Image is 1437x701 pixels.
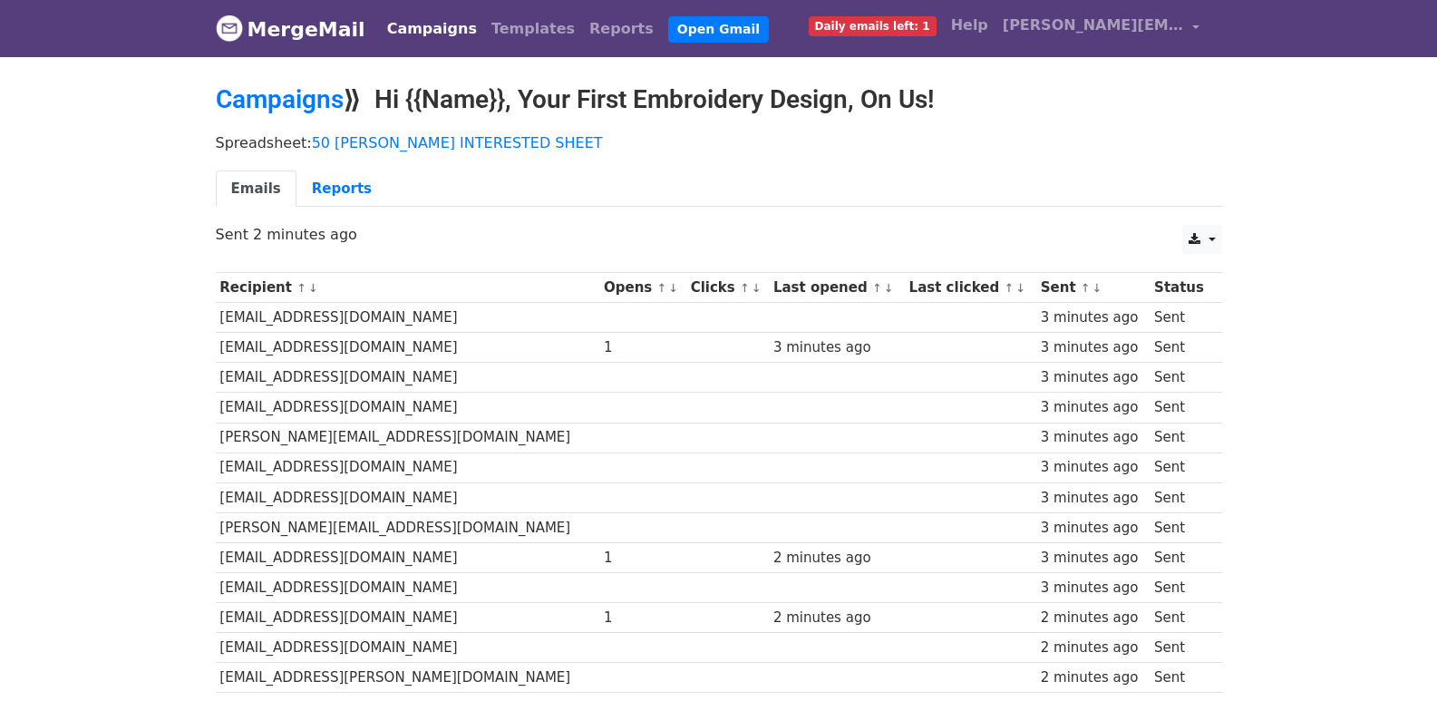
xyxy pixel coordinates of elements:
td: Sent [1150,542,1212,572]
th: Status [1150,273,1212,303]
span: Daily emails left: 1 [809,16,937,36]
td: Sent [1150,573,1212,603]
a: ↓ [668,281,678,295]
a: ↓ [752,281,762,295]
div: 3 minutes ago [1041,367,1146,388]
div: 2 minutes ago [1041,667,1146,688]
a: Campaigns [216,84,344,114]
div: 2 minutes ago [773,548,900,569]
td: Sent [1150,303,1212,333]
div: 3 minutes ago [1041,427,1146,448]
td: [EMAIL_ADDRESS][DOMAIN_NAME] [216,633,600,663]
div: 3 minutes ago [1041,307,1146,328]
td: [EMAIL_ADDRESS][PERSON_NAME][DOMAIN_NAME] [216,663,600,693]
td: Sent [1150,663,1212,693]
td: Sent [1150,333,1212,363]
td: [EMAIL_ADDRESS][DOMAIN_NAME] [216,363,600,393]
td: [EMAIL_ADDRESS][DOMAIN_NAME] [216,393,600,423]
td: Sent [1150,512,1212,542]
div: 3 minutes ago [1041,337,1146,358]
a: MergeMail [216,10,365,48]
a: [PERSON_NAME][EMAIL_ADDRESS][DOMAIN_NAME] [995,7,1208,50]
a: ↑ [296,281,306,295]
a: Emails [216,170,296,208]
div: 3 minutes ago [1041,518,1146,539]
td: [EMAIL_ADDRESS][DOMAIN_NAME] [216,603,600,633]
td: Sent [1150,363,1212,393]
a: ↑ [657,281,667,295]
a: ↑ [740,281,750,295]
td: Sent [1150,393,1212,423]
div: 3 minutes ago [1041,578,1146,599]
div: 3 minutes ago [1041,548,1146,569]
td: [PERSON_NAME][EMAIL_ADDRESS][DOMAIN_NAME] [216,423,600,453]
a: ↑ [1081,281,1091,295]
a: ↓ [884,281,894,295]
div: 3 minutes ago [1041,457,1146,478]
a: Open Gmail [668,16,769,43]
div: 2 minutes ago [773,608,900,628]
td: [PERSON_NAME][EMAIL_ADDRESS][DOMAIN_NAME] [216,512,600,542]
th: Last clicked [905,273,1036,303]
a: Daily emails left: 1 [801,7,944,44]
div: 1 [604,337,682,358]
a: ↓ [1092,281,1102,295]
th: Recipient [216,273,600,303]
div: 1 [604,608,682,628]
td: [EMAIL_ADDRESS][DOMAIN_NAME] [216,303,600,333]
td: Sent [1150,453,1212,482]
a: 50 [PERSON_NAME] INTERESTED SHEET [312,134,603,151]
th: Sent [1036,273,1150,303]
td: [EMAIL_ADDRESS][DOMAIN_NAME] [216,333,600,363]
a: Help [944,7,995,44]
th: Last opened [769,273,905,303]
a: ↑ [1004,281,1014,295]
th: Clicks [686,273,769,303]
div: 2 minutes ago [1041,608,1146,628]
div: 3 minutes ago [1041,488,1146,509]
td: [EMAIL_ADDRESS][DOMAIN_NAME] [216,453,600,482]
div: 3 minutes ago [773,337,900,358]
a: ↓ [1015,281,1025,295]
a: Templates [484,11,582,47]
div: 1 [604,548,682,569]
td: Sent [1150,423,1212,453]
h2: ⟫ Hi {{Name}}, Your First Embroidery Design, On Us! [216,84,1222,115]
span: [PERSON_NAME][EMAIL_ADDRESS][DOMAIN_NAME] [1003,15,1184,36]
a: Reports [296,170,387,208]
td: [EMAIL_ADDRESS][DOMAIN_NAME] [216,573,600,603]
th: Opens [599,273,686,303]
td: [EMAIL_ADDRESS][DOMAIN_NAME] [216,482,600,512]
td: [EMAIL_ADDRESS][DOMAIN_NAME] [216,542,600,572]
img: MergeMail logo [216,15,243,42]
a: ↓ [308,281,318,295]
div: 2 minutes ago [1041,638,1146,658]
td: Sent [1150,482,1212,512]
p: Spreadsheet: [216,133,1222,152]
a: ↑ [872,281,882,295]
p: Sent 2 minutes ago [216,225,1222,244]
a: Campaigns [380,11,484,47]
td: Sent [1150,603,1212,633]
a: Reports [582,11,661,47]
div: 3 minutes ago [1041,397,1146,418]
td: Sent [1150,633,1212,663]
